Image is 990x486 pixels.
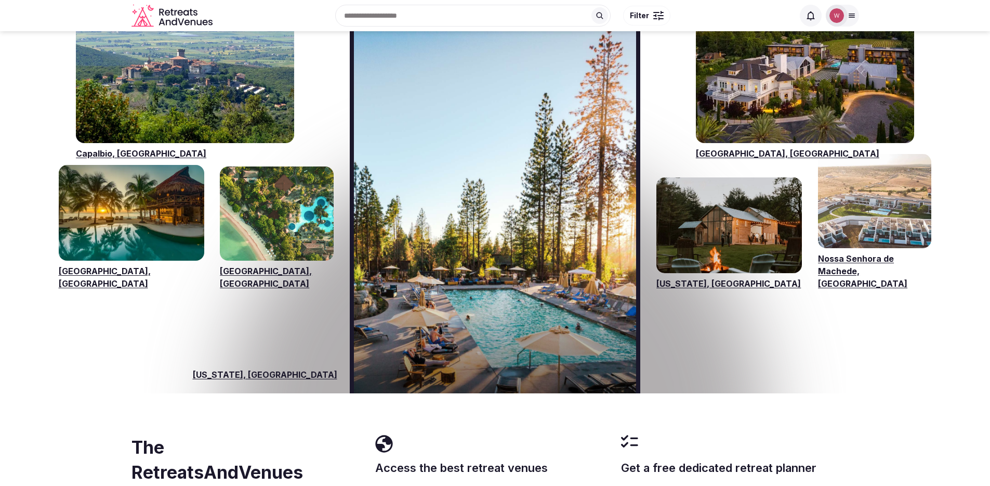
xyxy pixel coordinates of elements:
[193,368,337,381] span: [US_STATE], [GEOGRAPHIC_DATA]
[131,4,215,28] a: Visit the homepage
[818,154,931,248] a: Visit venues for Nossa Senhora de Machede, Portugal
[630,10,649,21] span: Filter
[59,165,204,260] a: Visit venues for Riviera Maya, Mexico
[621,460,859,476] h3: Get a free dedicated retreat planner
[623,6,670,25] button: Filter
[354,27,637,393] img: Featured locations
[350,23,641,393] a: Visit venues for California, USA
[829,8,844,23] img: William Chin
[220,265,333,290] a: [GEOGRAPHIC_DATA], [GEOGRAPHIC_DATA]
[76,1,294,143] a: Visit venues for Capalbio, Italy
[76,147,294,160] a: Capalbio, [GEOGRAPHIC_DATA]
[375,460,613,476] h3: Access the best retreat venues
[656,177,802,273] a: Visit venues for New York, USA
[59,265,204,290] a: [GEOGRAPHIC_DATA], [GEOGRAPHIC_DATA]
[220,167,333,260] a: Visit venues for Bali, Indonesia
[696,147,914,160] a: [GEOGRAPHIC_DATA], [GEOGRAPHIC_DATA]
[696,1,914,143] a: Visit venues for Napa Valley, USA
[818,252,931,290] a: Nossa Senhora de Machede, [GEOGRAPHIC_DATA]
[131,4,215,28] svg: Retreats and Venues company logo
[656,277,802,290] a: [US_STATE], [GEOGRAPHIC_DATA]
